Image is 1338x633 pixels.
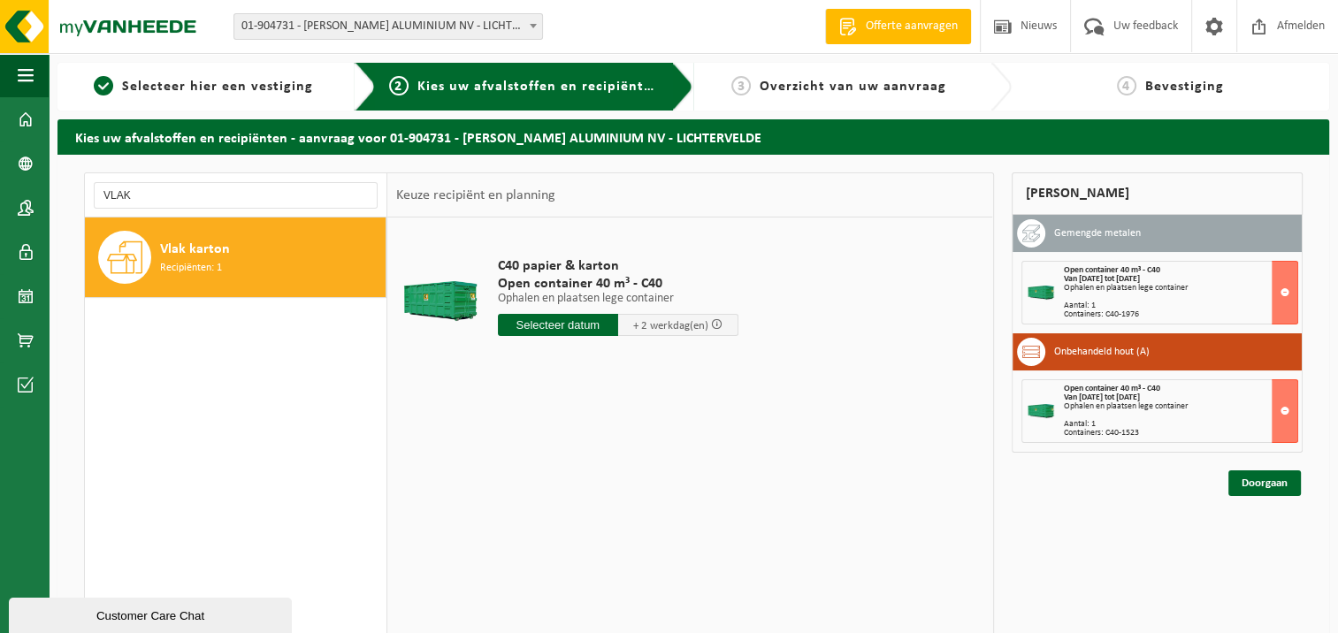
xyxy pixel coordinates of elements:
[498,293,738,305] p: Ophalen en plaatsen lege container
[1064,402,1298,411] div: Ophalen en plaatsen lege container
[94,182,378,209] input: Materiaal zoeken
[633,320,708,332] span: + 2 werkdag(en)
[1012,172,1304,215] div: [PERSON_NAME]
[1228,470,1301,496] a: Doorgaan
[731,76,751,95] span: 3
[66,76,340,97] a: 1Selecteer hier een vestiging
[387,173,564,217] div: Keuze recipiënt en planning
[94,76,113,95] span: 1
[1064,420,1298,429] div: Aantal: 1
[160,260,222,277] span: Recipiënten: 1
[1064,429,1298,438] div: Containers: C40-1523
[1054,219,1141,248] h3: Gemengde metalen
[9,594,295,633] iframe: chat widget
[85,217,386,298] button: Vlak karton Recipiënten: 1
[1064,265,1160,275] span: Open container 40 m³ - C40
[1064,274,1140,284] strong: Van [DATE] tot [DATE]
[389,76,409,95] span: 2
[861,18,962,35] span: Offerte aanvragen
[498,314,618,336] input: Selecteer datum
[825,9,971,44] a: Offerte aanvragen
[1064,393,1140,402] strong: Van [DATE] tot [DATE]
[760,80,946,94] span: Overzicht van uw aanvraag
[498,275,738,293] span: Open container 40 m³ - C40
[498,257,738,275] span: C40 papier & karton
[57,119,1329,154] h2: Kies uw afvalstoffen en recipiënten - aanvraag voor 01-904731 - [PERSON_NAME] ALUMINIUM NV - LICH...
[1117,76,1136,95] span: 4
[1064,301,1298,310] div: Aantal: 1
[1054,338,1150,366] h3: Onbehandeld hout (A)
[234,14,542,39] span: 01-904731 - REMI CLAEYS ALUMINIUM NV - LICHTERVELDE
[160,239,230,260] span: Vlak karton
[417,80,661,94] span: Kies uw afvalstoffen en recipiënten
[233,13,543,40] span: 01-904731 - REMI CLAEYS ALUMINIUM NV - LICHTERVELDE
[1064,384,1160,393] span: Open container 40 m³ - C40
[1064,284,1298,293] div: Ophalen en plaatsen lege container
[1145,80,1224,94] span: Bevestiging
[1064,310,1298,319] div: Containers: C40-1976
[122,80,313,94] span: Selecteer hier een vestiging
